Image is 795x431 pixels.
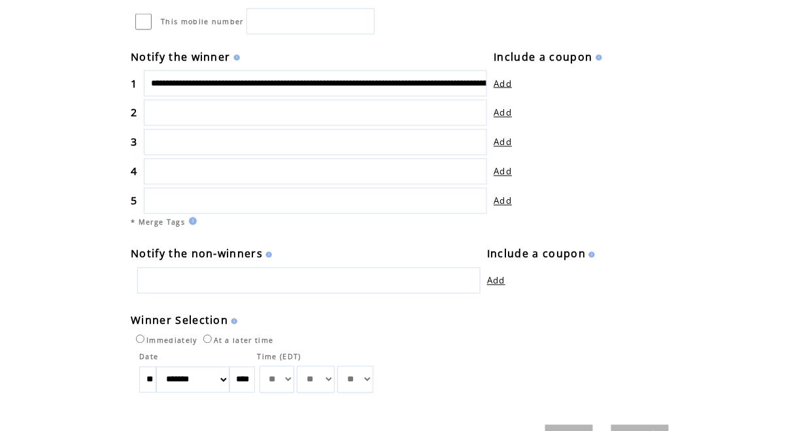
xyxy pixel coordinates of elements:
[139,353,158,362] span: Date
[494,136,512,148] a: Add
[136,335,144,343] input: Immediately
[131,135,137,150] span: 3
[228,319,237,325] img: help.gif
[131,313,228,328] span: Winner Selection
[586,252,595,258] img: help.gif
[494,50,592,64] span: Include a coupon
[593,55,602,61] img: help.gif
[263,252,272,258] img: help.gif
[200,336,274,345] label: At a later time
[185,217,197,225] img: help.gif
[131,165,137,179] span: 4
[487,247,586,261] span: Include a coupon
[131,194,137,208] span: 5
[494,107,512,119] a: Add
[231,55,240,61] img: help.gif
[494,195,512,207] a: Add
[131,247,263,261] span: Notify the non-winners
[131,106,137,120] span: 2
[131,76,137,91] span: 1
[494,78,512,89] a: Add
[133,336,197,345] label: Immediately
[487,275,505,287] a: Add
[258,353,301,362] span: Time (EDT)
[494,166,512,178] a: Add
[203,335,212,343] input: At a later time
[131,218,185,227] span: * Merge Tags
[161,17,244,26] span: This mobile number
[131,50,231,64] span: Notify the winner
